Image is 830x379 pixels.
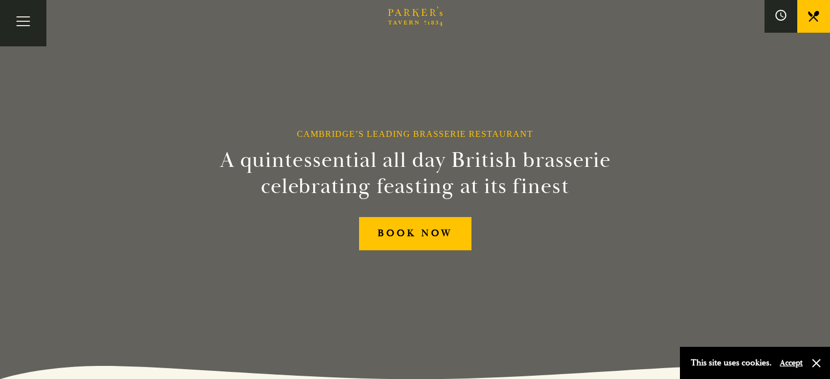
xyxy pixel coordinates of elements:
h2: A quintessential all day British brasserie celebrating feasting at its finest [166,147,664,200]
button: Accept [780,358,803,368]
h1: Cambridge’s Leading Brasserie Restaurant [297,129,533,139]
a: BOOK NOW [359,217,471,250]
button: Close and accept [811,358,822,369]
p: This site uses cookies. [691,355,772,371]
